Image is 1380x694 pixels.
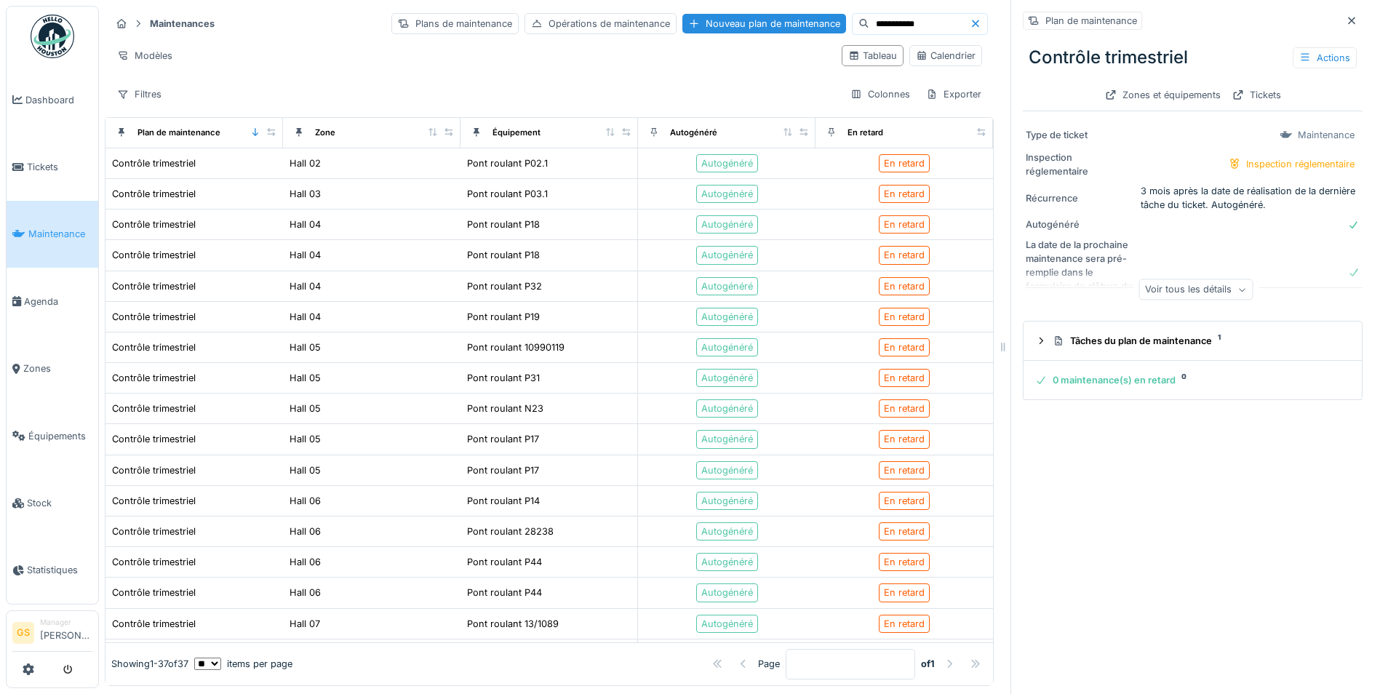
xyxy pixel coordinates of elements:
[111,84,168,105] div: Filtres
[884,402,925,415] div: En retard
[290,371,321,385] div: Hall 05
[701,310,753,324] div: Autogénéré
[1053,334,1344,348] div: Tâches du plan de maintenance
[1293,47,1357,68] div: Actions
[112,494,196,508] div: Contrôle trimestriel
[290,248,321,262] div: Hall 04
[28,429,92,443] span: Équipements
[111,45,179,66] div: Modèles
[7,335,98,402] a: Zones
[1246,157,1355,171] div: Inspection réglementaire
[701,218,753,231] div: Autogénéré
[112,187,196,201] div: Contrôle trimestriel
[884,248,925,262] div: En retard
[701,371,753,385] div: Autogénéré
[112,463,196,477] div: Contrôle trimestriel
[701,340,753,354] div: Autogénéré
[194,657,292,671] div: items per page
[701,279,753,293] div: Autogénéré
[467,432,539,446] div: Pont roulant P17
[467,371,540,385] div: Pont roulant P31
[290,494,321,508] div: Hall 06
[391,13,519,34] div: Plans de maintenance
[7,66,98,133] a: Dashboard
[290,218,321,231] div: Hall 04
[290,617,320,631] div: Hall 07
[290,555,321,569] div: Hall 06
[1141,184,1360,212] div: 3 mois après la date de réalisation de la dernière tâche du ticket. Autogénéré.
[1026,218,1135,231] div: Autogénéré
[7,201,98,268] a: Maintenance
[848,49,897,63] div: Tableau
[467,279,542,293] div: Pont roulant P32
[7,133,98,200] a: Tickets
[7,402,98,469] a: Équipements
[467,340,565,354] div: Pont roulant 10990119
[701,617,753,631] div: Autogénéré
[1023,39,1363,76] div: Contrôle trimestriel
[112,310,196,324] div: Contrôle trimestriel
[467,617,559,631] div: Pont roulant 13/1089
[290,402,321,415] div: Hall 05
[670,127,717,139] div: Autogénéré
[884,525,925,538] div: En retard
[1298,128,1355,142] div: Maintenance
[28,227,92,241] span: Maintenance
[884,463,925,477] div: En retard
[884,617,925,631] div: En retard
[290,187,321,201] div: Hall 03
[112,156,196,170] div: Contrôle trimestriel
[1026,151,1135,178] div: Inspection réglementaire
[12,622,34,644] li: GS
[701,494,753,508] div: Autogénéré
[467,218,540,231] div: Pont roulant P18
[290,463,321,477] div: Hall 05
[112,525,196,538] div: Contrôle trimestriel
[23,362,92,375] span: Zones
[1035,373,1344,387] div: 0 maintenance(s) en retard
[1029,367,1356,394] summary: 0 maintenance(s) en retard0
[884,156,925,170] div: En retard
[290,156,321,170] div: Hall 02
[701,432,753,446] div: Autogénéré
[25,93,92,107] span: Dashboard
[137,127,220,139] div: Plan de maintenance
[467,463,539,477] div: Pont roulant P17
[844,84,917,105] div: Colonnes
[701,248,753,262] div: Autogénéré
[112,555,196,569] div: Contrôle trimestriel
[884,279,925,293] div: En retard
[467,310,540,324] div: Pont roulant P19
[12,617,92,652] a: GS Manager[PERSON_NAME]
[112,371,196,385] div: Contrôle trimestriel
[290,340,321,354] div: Hall 05
[7,537,98,604] a: Statistiques
[112,586,196,599] div: Contrôle trimestriel
[27,160,92,174] span: Tickets
[884,218,925,231] div: En retard
[315,127,335,139] div: Zone
[290,279,321,293] div: Hall 04
[701,586,753,599] div: Autogénéré
[920,84,988,105] div: Exporter
[112,617,196,631] div: Contrôle trimestriel
[701,525,753,538] div: Autogénéré
[112,248,196,262] div: Contrôle trimestriel
[884,432,925,446] div: En retard
[701,187,753,201] div: Autogénéré
[112,218,196,231] div: Contrôle trimestriel
[40,617,92,628] div: Manager
[492,127,541,139] div: Équipement
[884,340,925,354] div: En retard
[884,371,925,385] div: En retard
[290,586,321,599] div: Hall 06
[112,279,196,293] div: Contrôle trimestriel
[7,268,98,335] a: Agenda
[467,525,554,538] div: Pont roulant 28238
[467,248,540,262] div: Pont roulant P18
[467,586,542,599] div: Pont roulant P44
[24,295,92,308] span: Agenda
[1045,14,1137,28] div: Plan de maintenance
[112,432,196,446] div: Contrôle trimestriel
[884,555,925,569] div: En retard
